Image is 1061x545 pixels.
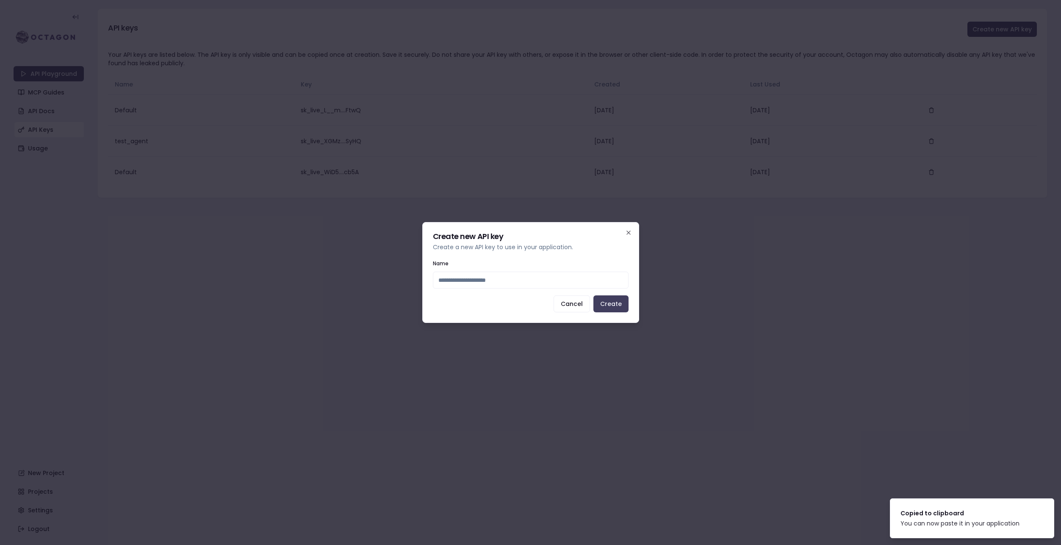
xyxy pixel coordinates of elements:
p: Create a new API key to use in your application. [433,243,629,251]
button: Create [593,295,629,312]
button: Cancel [554,295,590,312]
h2: Create new API key [433,233,629,240]
div: You can now paste it in your application [900,519,1019,528]
div: Copied to clipboard [900,509,1019,517]
label: Name [433,260,449,267]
